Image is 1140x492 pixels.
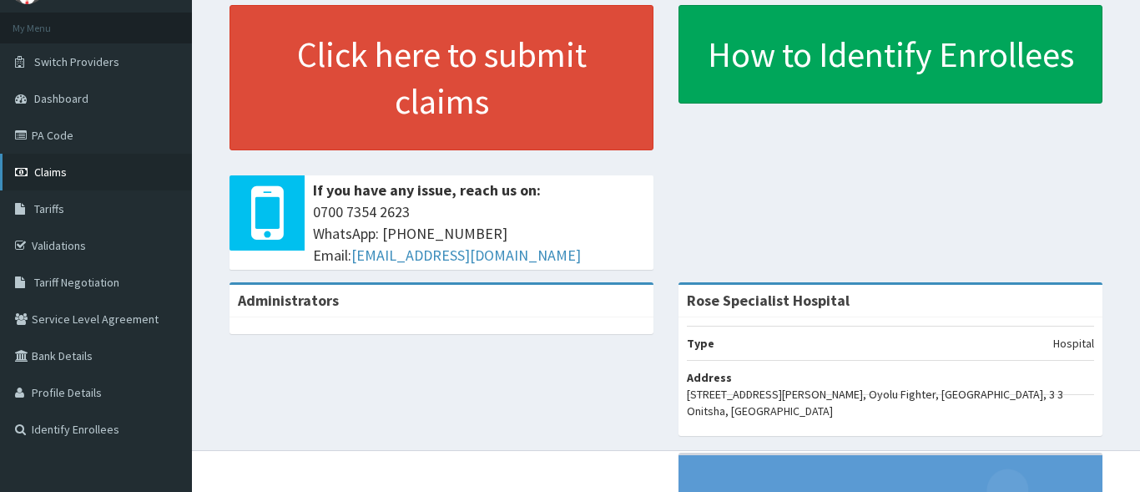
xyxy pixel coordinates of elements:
b: Administrators [238,291,339,310]
strong: Rose Specialist Hospital [687,291,850,310]
b: Address [687,370,732,385]
span: Switch Providers [34,54,119,69]
span: Dashboard [34,91,88,106]
b: Type [687,336,714,351]
p: [STREET_ADDRESS][PERSON_NAME], Oyolu Fighter, [GEOGRAPHIC_DATA], 3 3 Onitsha, [GEOGRAPHIC_DATA] [687,386,1094,419]
a: How to Identify Enrollees [678,5,1102,104]
span: Tariff Negotiation [34,275,119,290]
a: Click here to submit claims [230,5,653,150]
span: Claims [34,165,67,180]
p: Hospital [1053,335,1094,352]
b: If you have any issue, reach us on: [313,180,541,200]
a: [EMAIL_ADDRESS][DOMAIN_NAME] [351,246,581,265]
span: Tariffs [34,201,64,216]
span: 0700 7354 2623 WhatsApp: [PHONE_NUMBER] Email: [313,201,645,266]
